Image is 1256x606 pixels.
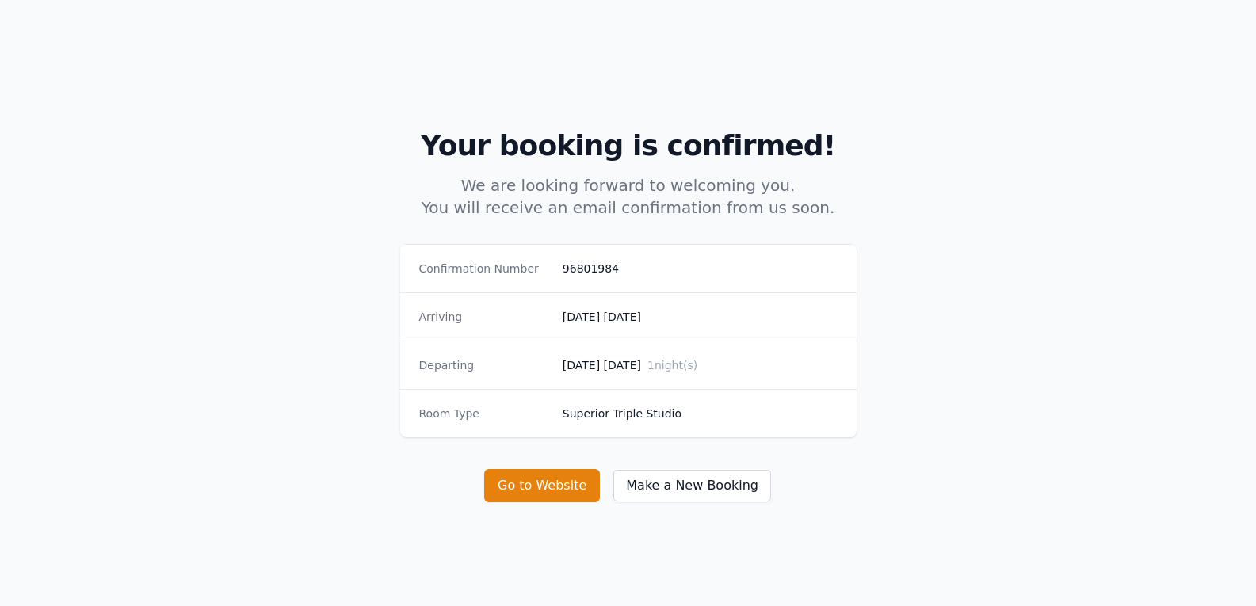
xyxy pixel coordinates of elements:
dd: 96801984 [563,261,838,276]
p: We are looking forward to welcoming you. You will receive an email confirmation from us soon. [324,174,933,219]
span: 1 night(s) [647,359,697,372]
dt: Departing [419,357,550,373]
button: Go to Website [484,469,600,502]
dt: Arriving [419,309,550,325]
h2: Your booking is confirmed! [162,130,1094,162]
dt: Confirmation Number [419,261,550,276]
dt: Room Type [419,406,550,421]
dd: [DATE] [DATE] [563,309,838,325]
dd: Superior Triple Studio [563,406,838,421]
button: Make a New Booking [613,469,772,502]
a: Go to Website [484,478,613,493]
dd: [DATE] [DATE] [563,357,838,373]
